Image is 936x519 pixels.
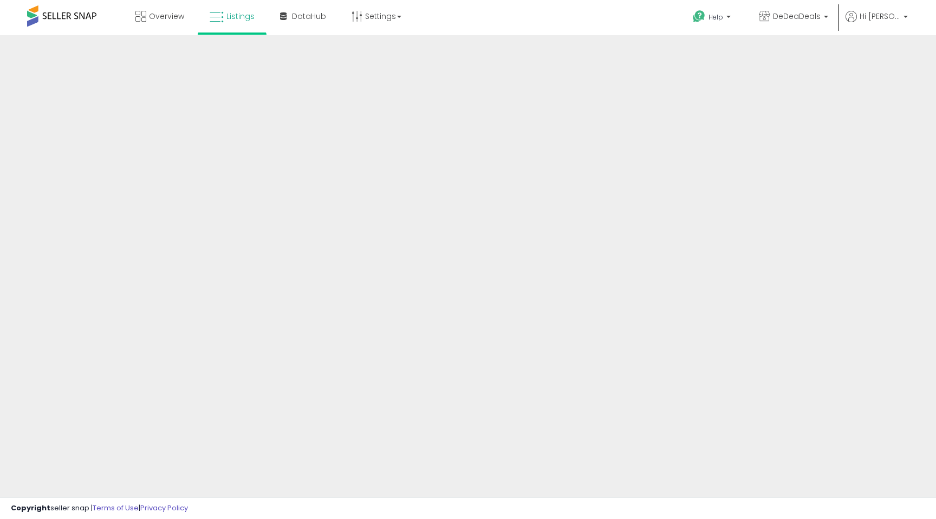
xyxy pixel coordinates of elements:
[708,12,723,22] span: Help
[846,11,908,35] a: Hi [PERSON_NAME]
[773,11,821,22] span: DeDeaDeals
[292,11,326,22] span: DataHub
[860,11,900,22] span: Hi [PERSON_NAME]
[226,11,255,22] span: Listings
[149,11,184,22] span: Overview
[684,2,742,35] a: Help
[692,10,706,23] i: Get Help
